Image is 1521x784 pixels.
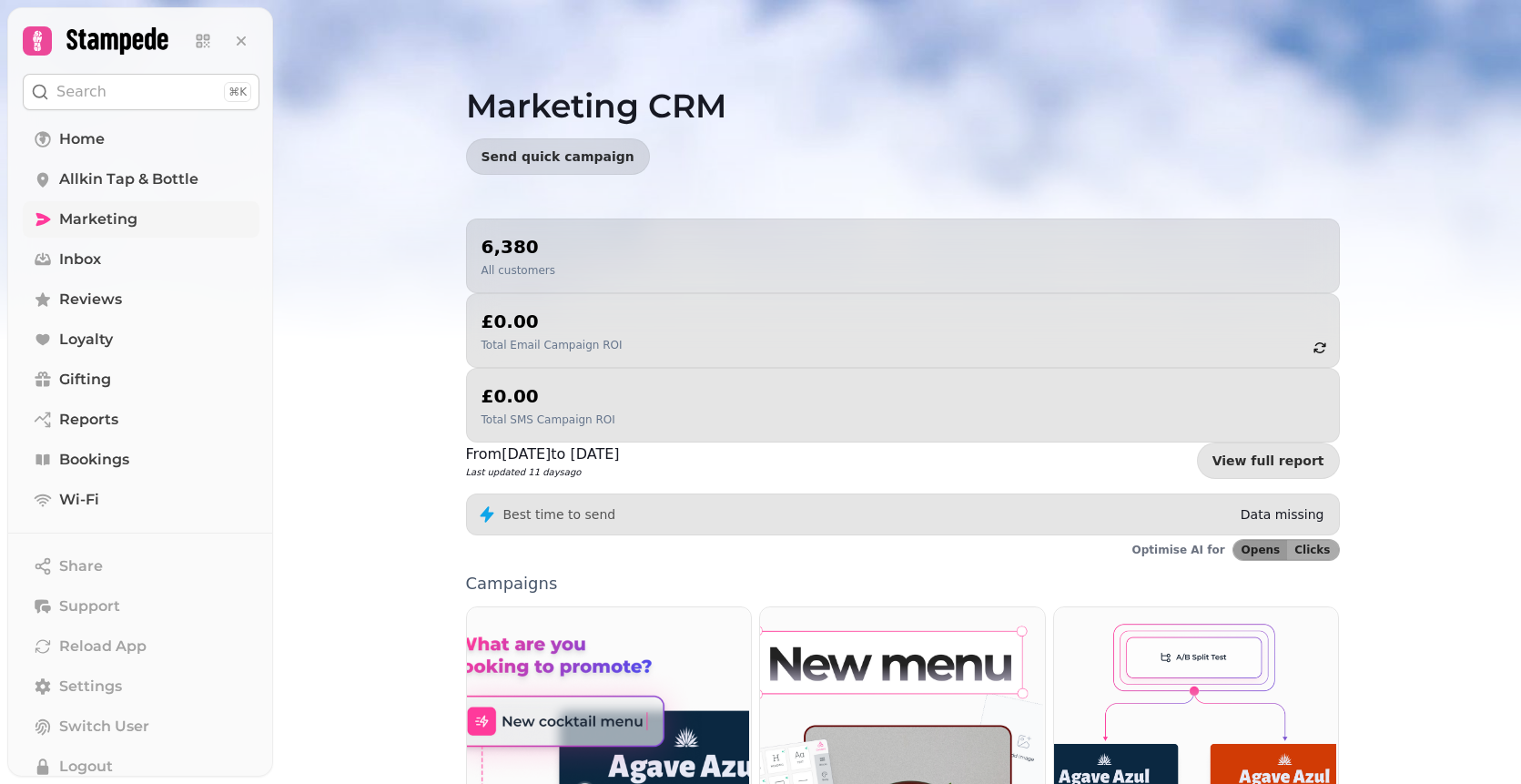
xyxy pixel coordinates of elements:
div: ⌘K [224,82,251,102]
button: Support [23,588,259,625]
p: Optimise AI for [1132,543,1225,557]
h2: 6,380 [482,234,555,260]
a: Allkin Tap & Bottle [23,161,259,198]
button: Switch User [23,708,259,745]
p: Last updated 11 days ago [466,465,620,479]
p: All customers [482,263,555,278]
span: Reload App [59,636,147,657]
h2: £0.00 [482,383,615,409]
span: Home [59,128,105,150]
button: Share [23,548,259,585]
p: Search [56,81,106,103]
span: Share [59,555,103,577]
span: Support [59,596,120,617]
button: Search⌘K [23,74,259,110]
p: Campaigns [466,575,1340,592]
span: Reviews [59,289,122,311]
a: Reviews [23,281,259,318]
button: Reload App [23,628,259,665]
span: Switch User [59,716,149,738]
span: Opens [1242,545,1281,555]
span: Allkin Tap & Bottle [59,168,198,190]
a: View full report [1197,443,1340,479]
span: Settings [59,676,122,697]
a: Reports [23,402,259,438]
a: Wi-Fi [23,482,259,518]
span: Logout [59,756,113,778]
p: From [DATE] to [DATE] [466,443,620,465]
a: Bookings [23,442,259,478]
button: Opens [1233,540,1288,560]
a: Marketing [23,201,259,238]
span: Inbox [59,249,101,270]
p: Data missing [1241,505,1324,524]
span: Marketing [59,209,137,230]
a: Settings [23,668,259,705]
span: Send quick campaign [482,150,634,163]
span: Clicks [1294,545,1330,555]
span: Bookings [59,449,129,471]
a: Loyalty [23,321,259,358]
h1: Marketing CRM [466,44,1340,124]
p: Total Email Campaign ROI [482,338,623,352]
button: Clicks [1287,540,1338,560]
a: Gifting [23,361,259,398]
button: refresh [1304,332,1335,363]
p: Total SMS Campaign ROI [482,412,615,427]
a: Home [23,121,259,158]
button: Send quick campaign [466,138,650,175]
span: Loyalty [59,329,113,351]
span: Wi-Fi [59,489,99,511]
p: Best time to send [503,505,616,524]
span: Reports [59,409,118,431]
span: Gifting [59,369,111,391]
a: Inbox [23,241,259,278]
h2: £0.00 [482,309,623,334]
